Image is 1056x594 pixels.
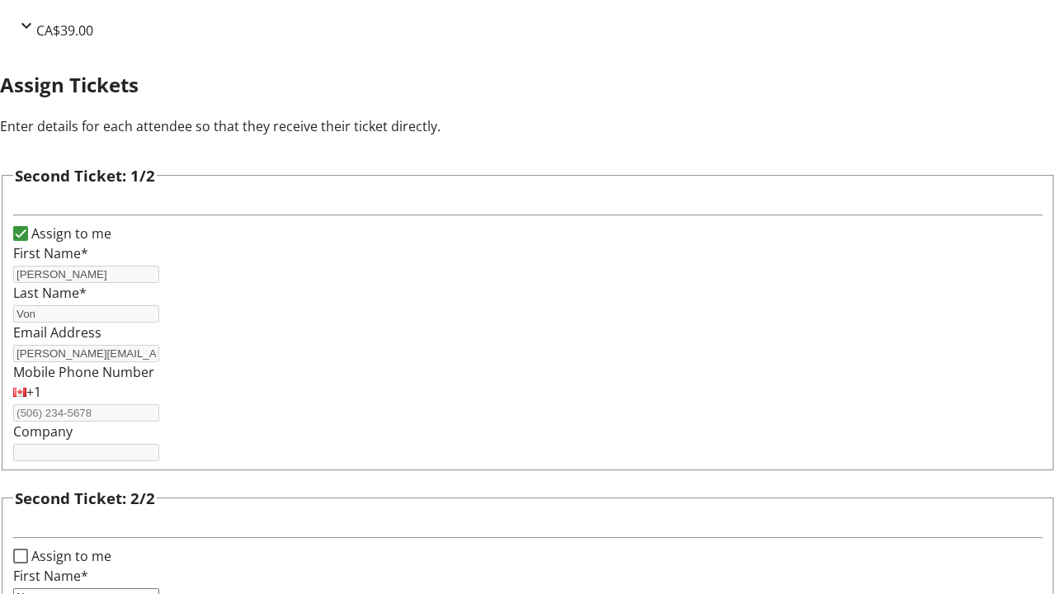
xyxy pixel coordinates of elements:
[13,244,88,262] label: First Name*
[13,363,154,381] label: Mobile Phone Number
[13,567,88,585] label: First Name*
[13,404,159,422] input: (506) 234-5678
[13,323,101,342] label: Email Address
[36,21,93,40] span: CA$39.00
[28,224,111,243] label: Assign to me
[15,164,155,187] h3: Second Ticket: 1/2
[28,546,111,566] label: Assign to me
[15,487,155,510] h3: Second Ticket: 2/2
[13,422,73,441] label: Company
[13,284,87,302] label: Last Name*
